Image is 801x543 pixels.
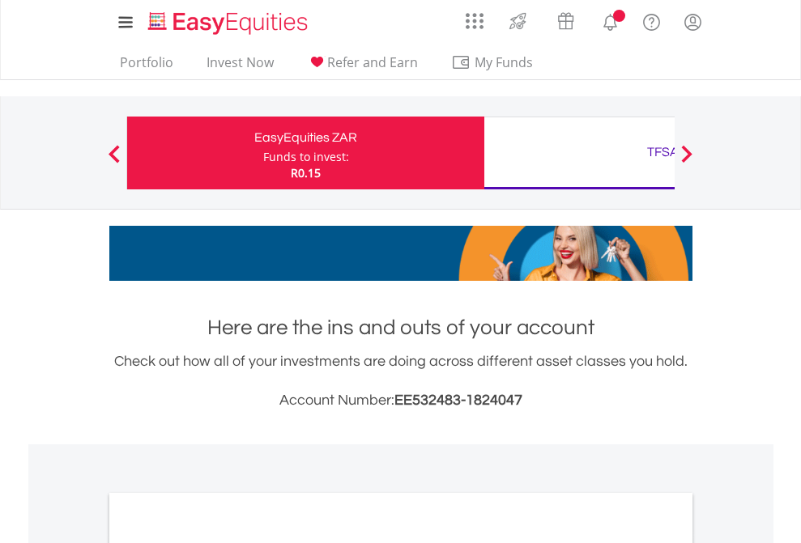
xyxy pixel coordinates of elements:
[672,4,714,40] a: My Profile
[137,126,475,149] div: EasyEquities ZAR
[109,313,692,342] h1: Here are the ins and outs of your account
[671,153,703,169] button: Next
[98,153,130,169] button: Previous
[455,4,494,30] a: AppsGrid
[505,8,531,34] img: thrive-v2.svg
[327,53,418,71] span: Refer and Earn
[542,4,590,34] a: Vouchers
[451,52,557,73] span: My Funds
[552,8,579,34] img: vouchers-v2.svg
[113,54,180,79] a: Portfolio
[200,54,280,79] a: Invest Now
[291,165,321,180] span: R0.15
[466,12,484,30] img: grid-menu-icon.svg
[109,389,692,412] h3: Account Number:
[145,10,314,36] img: EasyEquities_Logo.png
[394,392,522,408] span: EE532483-1824047
[142,4,314,36] a: Home page
[300,54,424,79] a: Refer and Earn
[109,350,692,412] div: Check out how all of your investments are doing across different asset classes you hold.
[263,149,349,165] div: Funds to invest:
[109,226,692,281] img: EasyMortage Promotion Banner
[590,4,631,36] a: Notifications
[631,4,672,36] a: FAQ's and Support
